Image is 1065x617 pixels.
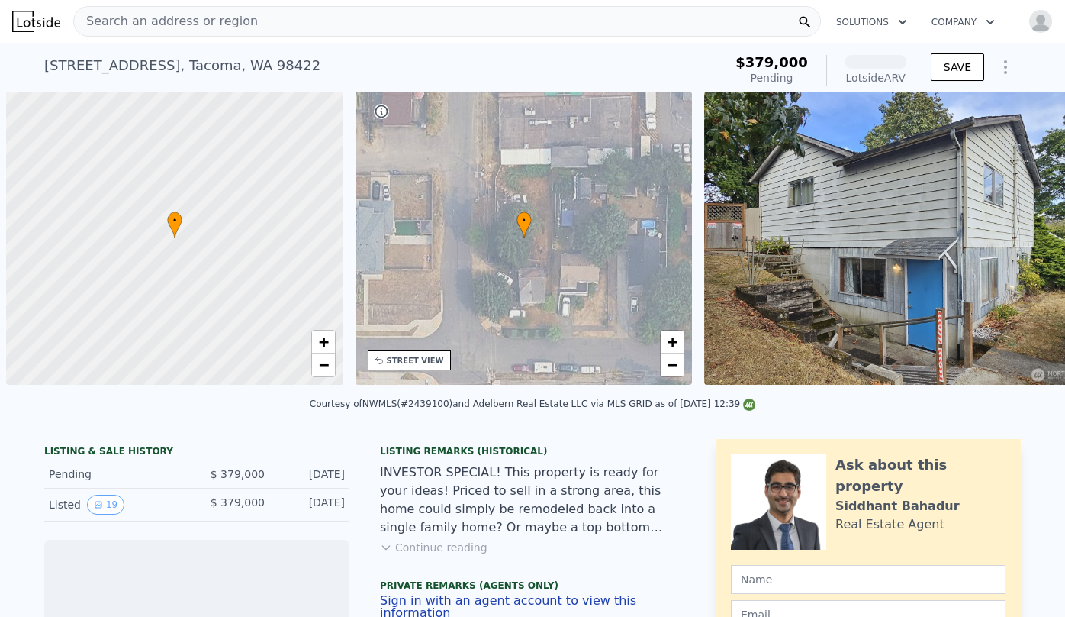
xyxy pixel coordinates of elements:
[835,497,960,515] div: Siddhant Bahadur
[668,355,677,374] span: −
[310,399,755,409] div: Courtesy of NWMLS (#2439100) and Adelbern Real Estate LLC via MLS GRID as of [DATE] 12:39
[211,496,265,509] span: $ 379,000
[380,464,685,537] div: INVESTOR SPECIAL! This property is ready for your ideas! Priced to sell in a strong area, this ho...
[49,467,185,482] div: Pending
[1028,9,1053,34] img: avatar
[835,454,1005,497] div: Ask about this property
[87,495,124,515] button: View historical data
[277,495,345,515] div: [DATE]
[167,214,182,228] span: •
[312,331,335,354] a: Zoom in
[743,399,755,411] img: NWMLS Logo
[824,8,919,36] button: Solutions
[516,212,532,238] div: •
[516,214,532,228] span: •
[380,580,685,595] div: Private Remarks (Agents Only)
[167,212,182,238] div: •
[845,70,906,86] div: Lotside ARV
[44,55,320,76] div: [STREET_ADDRESS] , Tacoma , WA 98422
[49,495,185,515] div: Listed
[661,331,684,354] a: Zoom in
[380,540,487,555] button: Continue reading
[12,11,60,32] img: Lotside
[380,445,685,457] div: Listing Remarks (Historical)
[44,445,349,460] div: LISTING & SALE HISTORY
[318,332,328,351] span: +
[735,54,808,70] span: $379,000
[318,355,328,374] span: −
[211,468,265,480] span: $ 379,000
[990,52,1021,82] button: Show Options
[661,354,684,376] a: Zoom out
[74,12,258,31] span: Search an address or region
[931,53,984,81] button: SAVE
[668,332,677,351] span: +
[735,70,808,86] div: Pending
[919,8,1007,36] button: Company
[312,354,335,376] a: Zoom out
[835,515,944,534] div: Real Estate Agent
[731,565,1005,594] input: Name
[277,467,345,482] div: [DATE]
[387,355,444,367] div: STREET VIEW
